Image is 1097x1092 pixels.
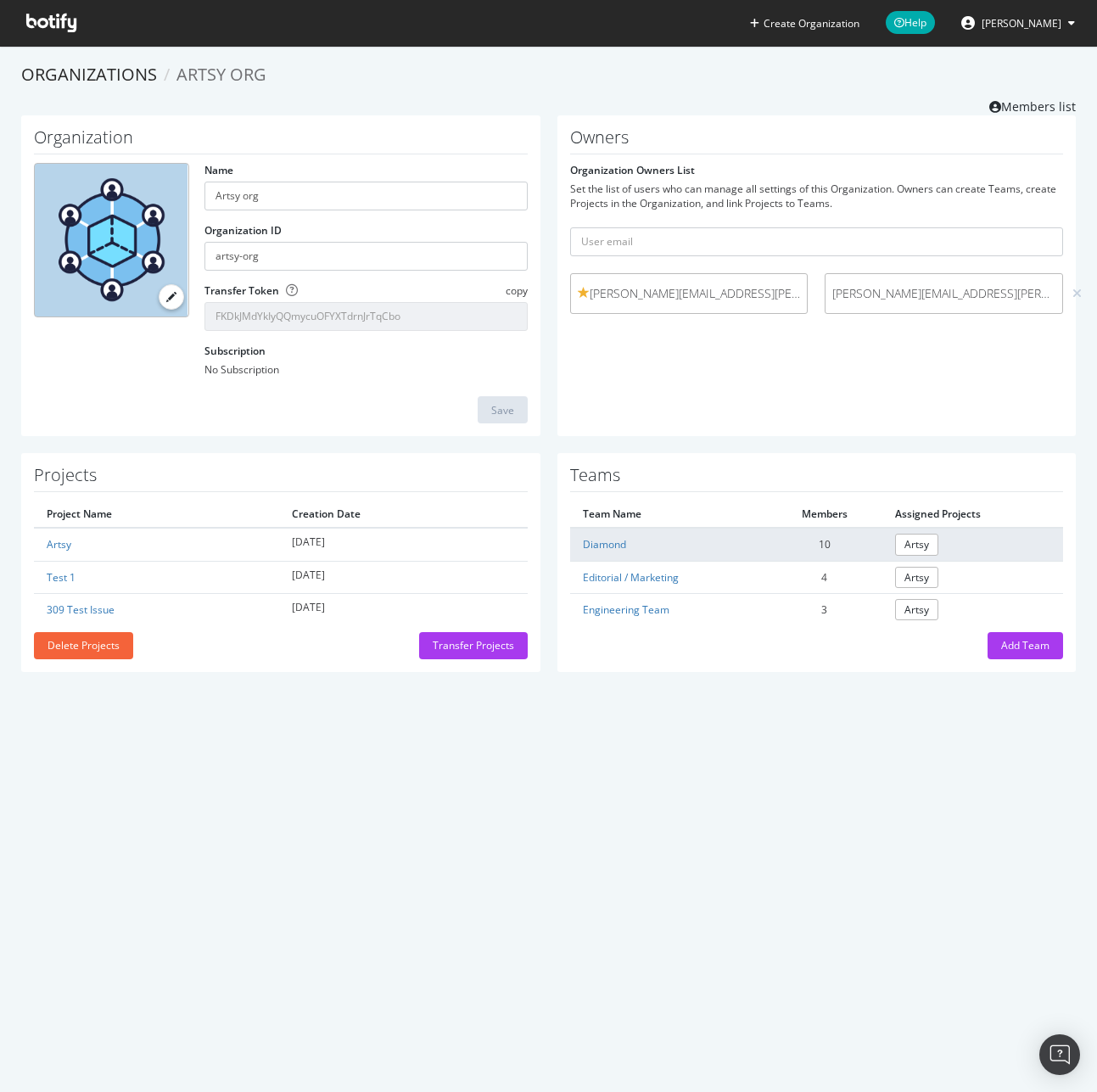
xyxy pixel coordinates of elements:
span: copy [506,283,528,298]
a: Add Team [988,638,1063,652]
td: [DATE] [279,561,527,593]
a: Organizations [21,63,157,86]
a: Transfer Projects [419,638,528,652]
span: Jenna Poczik [982,16,1061,31]
ol: breadcrumbs [21,63,1076,87]
button: Create Organization [749,15,860,31]
td: 10 [767,528,882,561]
a: Artsy [895,599,938,620]
a: Test 1 [47,570,76,585]
button: [PERSON_NAME] [948,9,1089,36]
input: name [204,182,528,210]
a: Members list [989,94,1076,115]
div: Save [491,403,514,417]
h1: Owners [570,128,1064,154]
a: Artsy [47,537,71,552]
th: Team Name [570,501,767,528]
a: Artsy [895,567,938,588]
td: 3 [767,593,882,625]
label: Subscription [204,344,266,358]
span: Artsy org [176,63,266,86]
a: 309 Test Issue [47,602,115,617]
th: Creation Date [279,501,527,528]
input: User email [570,227,1064,256]
div: No Subscription [204,362,528,377]
th: Assigned Projects [882,501,1063,528]
a: Engineering Team [583,602,669,617]
td: 4 [767,561,882,593]
a: Editorial / Marketing [583,570,679,585]
th: Project Name [34,501,279,528]
a: Artsy [895,534,938,555]
td: [DATE] [279,528,527,561]
h1: Projects [34,466,528,492]
h1: Organization [34,128,528,154]
button: Save [478,396,528,423]
a: Delete Projects [34,638,133,652]
div: Open Intercom Messenger [1039,1034,1080,1075]
td: [DATE] [279,593,527,625]
div: Delete Projects [48,638,120,652]
button: Add Team [988,632,1063,659]
th: Members [767,501,882,528]
span: Help [886,11,935,34]
span: [PERSON_NAME][EMAIL_ADDRESS][PERSON_NAME][DOMAIN_NAME] [832,285,1055,302]
button: Transfer Projects [419,632,528,659]
div: Set the list of users who can manage all settings of this Organization. Owners can create Teams, ... [570,182,1064,210]
label: Organization ID [204,223,282,238]
div: Add Team [1001,638,1049,652]
button: Delete Projects [34,632,133,659]
label: Name [204,163,233,177]
label: Transfer Token [204,283,279,298]
h1: Teams [570,466,1064,492]
span: [PERSON_NAME][EMAIL_ADDRESS][PERSON_NAME][DOMAIN_NAME] [578,285,801,302]
div: Transfer Projects [433,638,514,652]
input: Organization ID [204,242,528,271]
a: Diamond [583,537,626,552]
label: Organization Owners List [570,163,695,177]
